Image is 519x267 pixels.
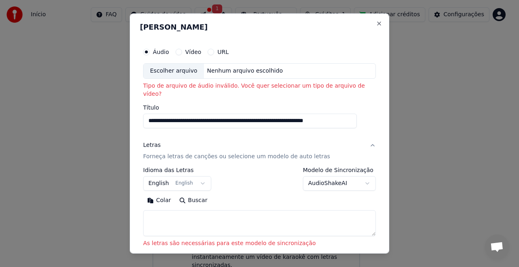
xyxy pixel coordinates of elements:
[217,49,229,55] label: URL
[175,194,212,207] button: Buscar
[143,153,330,161] p: Forneça letras de canções ou selecione um modelo de auto letras
[185,49,202,55] label: Vídeo
[143,135,376,167] button: LetrasForneça letras de canções ou selecione um modelo de auto letras
[143,82,376,98] p: Tipo de arquivo de áudio inválido. Você quer selecionar um tipo de arquivo de vídeo?
[303,167,376,173] label: Modelo de Sincronização
[143,167,211,173] label: Idioma das Letras
[143,239,376,248] p: As letras são necessárias para este modelo de sincronização
[204,67,286,75] div: Nenhum arquivo escolhido
[153,49,169,55] label: Áudio
[144,64,204,78] div: Escolher arquivo
[143,167,376,254] div: LetrasForneça letras de canções ou selecione um modelo de auto letras
[143,105,376,110] label: Título
[143,194,175,207] button: Colar
[140,24,379,31] h2: [PERSON_NAME]
[143,141,161,149] div: Letras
